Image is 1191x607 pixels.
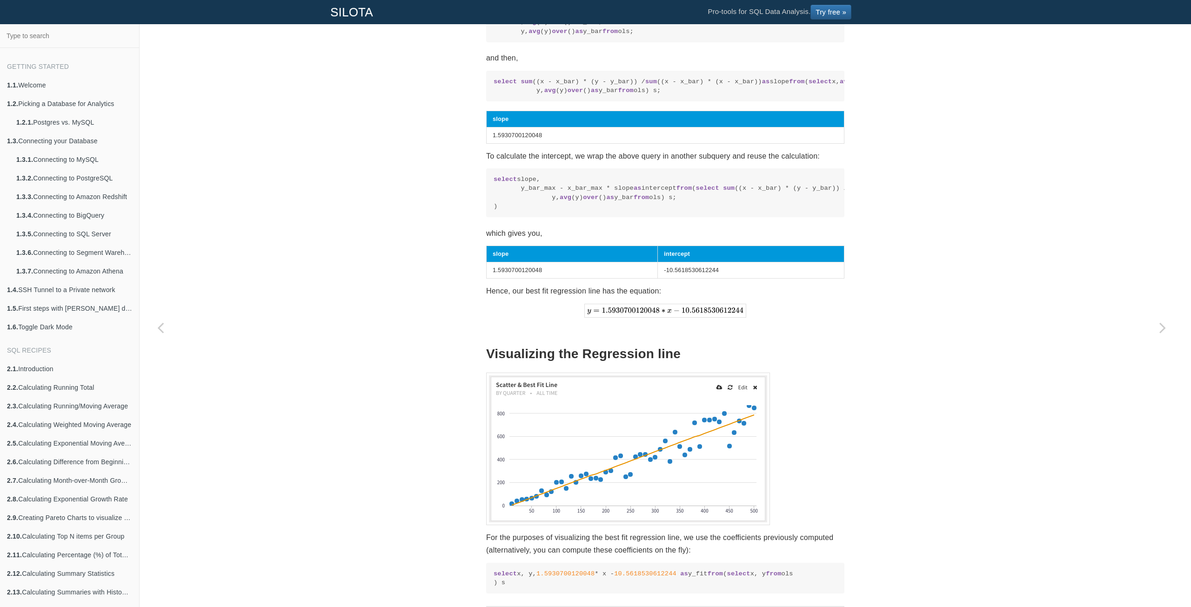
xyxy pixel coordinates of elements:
[634,194,649,201] span: from
[606,194,614,201] span: as
[7,570,22,577] b: 2.12.
[584,304,746,318] img: _mathjax_7d222751.svg
[727,570,750,577] span: select
[568,87,583,94] span: over
[494,77,837,95] code: ((x - x_bar) * (y - y_bar)) / ((x - x_bar) * (x - x_bar)) slope ( x, (x) () x_bar, y, (y) () y_ba...
[658,246,844,262] th: intercept
[9,243,139,262] a: 1.3.6.Connecting to Segment Warehouse
[7,402,18,410] b: 2.3.
[7,440,18,447] b: 2.5.
[809,78,832,85] span: select
[16,267,33,275] b: 1.3.7.
[698,0,861,24] li: Pro-tools for SQL Data Analysis.
[7,495,18,503] b: 2.8.
[7,588,22,596] b: 2.13.
[552,28,567,35] span: over
[16,174,33,182] b: 1.3.2.
[583,194,598,201] span: over
[3,27,136,45] input: Type to search
[494,175,837,211] code: slope, y_bar_max - x_bar_max * slope intercept ( ((x - x_bar) * (y - y_bar)) / ((x - x_bar) * (x ...
[16,193,33,200] b: 1.3.3.
[7,137,18,145] b: 1.3.
[544,87,556,94] span: avg
[486,531,844,556] p: For the purposes of visualizing the best fit regression line, we use the coefficients previously ...
[7,305,18,312] b: 1.5.
[486,150,844,162] p: To calculate the intercept, we wrap the above query in another subquery and reuse the calculation:
[9,113,139,132] a: 1.2.1.Postgres vs. MySQL
[676,185,692,192] span: from
[708,570,723,577] span: from
[602,28,618,35] span: from
[16,156,33,163] b: 1.3.1.
[7,458,18,466] b: 2.6.
[9,225,139,243] a: 1.3.5.Connecting to SQL Server
[618,87,633,94] span: from
[723,185,735,192] span: sum
[16,230,33,238] b: 1.3.5.
[7,533,22,540] b: 2.10.
[487,246,658,262] th: slope
[494,570,517,577] span: select
[575,28,583,35] span: as
[529,28,540,35] span: avg
[486,285,844,297] p: Hence, our best fit regression line has the equation:
[494,176,517,183] span: select
[9,187,139,206] a: 1.3.3.Connecting to Amazon Redshift
[7,514,18,521] b: 2.9.
[521,78,533,85] span: sum
[9,262,139,280] a: 1.3.7.Connecting to Amazon Athena
[614,570,676,577] span: 10.5618530612244
[323,0,380,24] a: SILOTA
[7,286,18,293] b: 1.4.
[16,212,33,219] b: 1.3.4.
[762,78,770,85] span: as
[591,87,599,94] span: as
[766,570,781,577] span: from
[7,81,18,89] b: 1.1.
[9,206,139,225] a: 1.3.4.Connecting to BigQuery
[487,111,844,127] th: slope
[560,194,571,201] span: avg
[680,570,688,577] span: as
[840,78,851,85] span: avg
[7,384,18,391] b: 2.2.
[7,100,18,107] b: 1.2.
[494,78,517,85] span: select
[789,78,804,85] span: from
[487,262,658,279] td: 1.5930700120048
[1142,47,1184,607] a: Next page: Forecasting in presence of Seasonal effects using the Ratio to Moving Average method
[9,150,139,169] a: 1.3.1.Connecting to MySQL
[494,569,837,587] code: x, y, * x - y_fit ( x, y ols ) s
[658,262,844,279] td: -10.5618530612244
[1144,560,1180,596] iframe: Drift Widget Chat Controller
[486,227,844,240] p: which gives you,
[494,18,837,36] code: x, (x) () x_bar, y, (y) () y_bar ols;
[7,477,18,484] b: 2.7.
[487,127,844,144] td: 1.5930700120048
[810,5,851,20] a: Try free »
[140,47,181,607] a: Previous page: Calculating Z-Score
[634,185,642,192] span: as
[7,323,18,331] b: 1.6.
[536,570,595,577] span: 1.5930700120048
[486,52,844,64] p: and then,
[486,347,844,361] h2: Visualizing the Regression line
[16,249,33,256] b: 1.3.6.
[696,185,719,192] span: select
[9,169,139,187] a: 1.3.2.Connecting to PostgreSQL
[7,551,22,559] b: 2.11.
[7,365,18,373] b: 2.1.
[16,119,33,126] b: 1.2.1.
[645,78,657,85] span: sum
[7,421,18,428] b: 2.4.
